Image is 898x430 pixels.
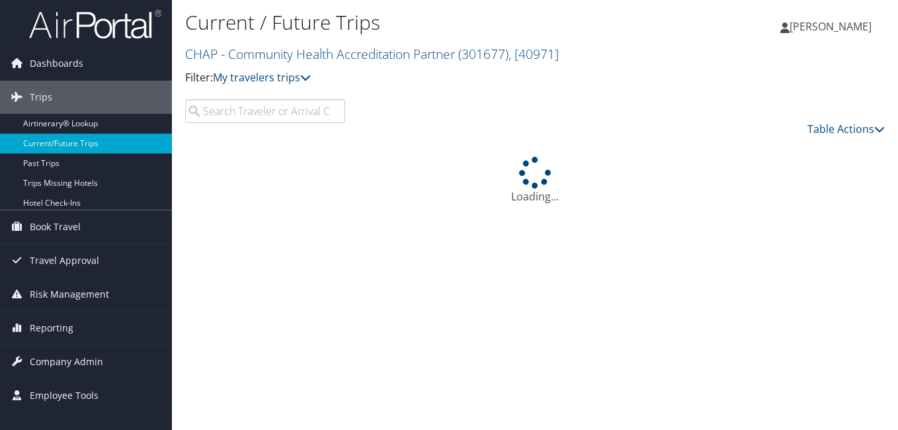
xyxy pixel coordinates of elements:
[213,70,311,85] a: My travelers trips
[780,7,885,46] a: [PERSON_NAME]
[30,210,81,243] span: Book Travel
[30,278,109,311] span: Risk Management
[29,9,161,40] img: airportal-logo.png
[807,122,885,136] a: Table Actions
[30,47,83,80] span: Dashboards
[185,69,651,87] p: Filter:
[30,244,99,277] span: Travel Approval
[30,379,99,412] span: Employee Tools
[30,312,73,345] span: Reporting
[458,45,509,63] span: ( 301677 )
[790,19,872,34] span: [PERSON_NAME]
[185,45,559,63] a: CHAP - Community Health Accreditation Partner
[185,9,651,36] h1: Current / Future Trips
[30,81,52,114] span: Trips
[30,345,103,378] span: Company Admin
[185,157,885,204] div: Loading...
[509,45,559,63] span: , [ 40971 ]
[185,99,345,123] input: Search Traveler or Arrival City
